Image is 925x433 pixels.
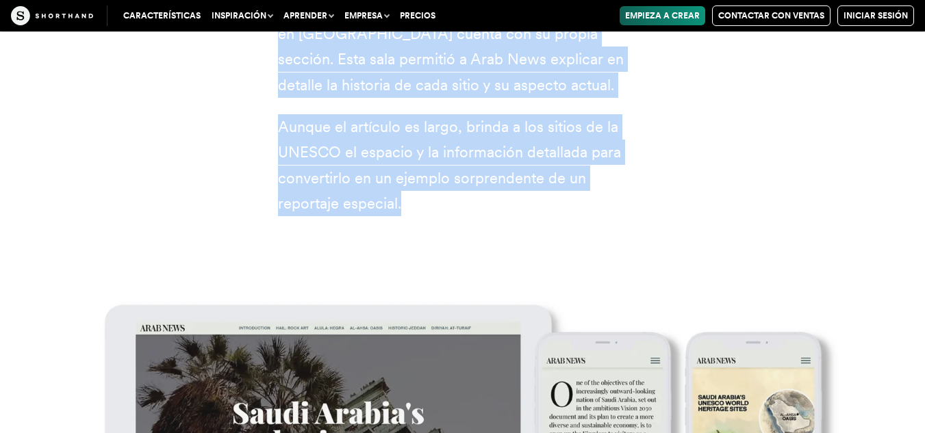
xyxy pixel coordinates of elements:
[620,6,705,25] a: Empieza a crear
[394,6,441,25] a: Precios
[844,11,908,21] font: Iniciar sesión
[123,11,201,21] font: Características
[278,118,621,212] font: Aunque el artículo es largo, brinda a los sitios de la UNESCO el espacio y la información detalla...
[278,6,339,25] button: Aprender
[344,11,383,21] font: Empresa
[118,6,206,25] a: Características
[339,6,394,25] button: Empresa
[400,11,435,21] font: Precios
[212,11,266,21] font: Inspiración
[283,11,327,21] font: Aprender
[712,5,831,26] a: Contactar con Ventas
[625,11,700,21] font: Empieza a crear
[206,6,278,25] button: Inspiración
[837,5,914,26] a: Iniciar sesión
[718,11,824,21] font: Contactar con Ventas
[11,6,93,25] img: La artesanía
